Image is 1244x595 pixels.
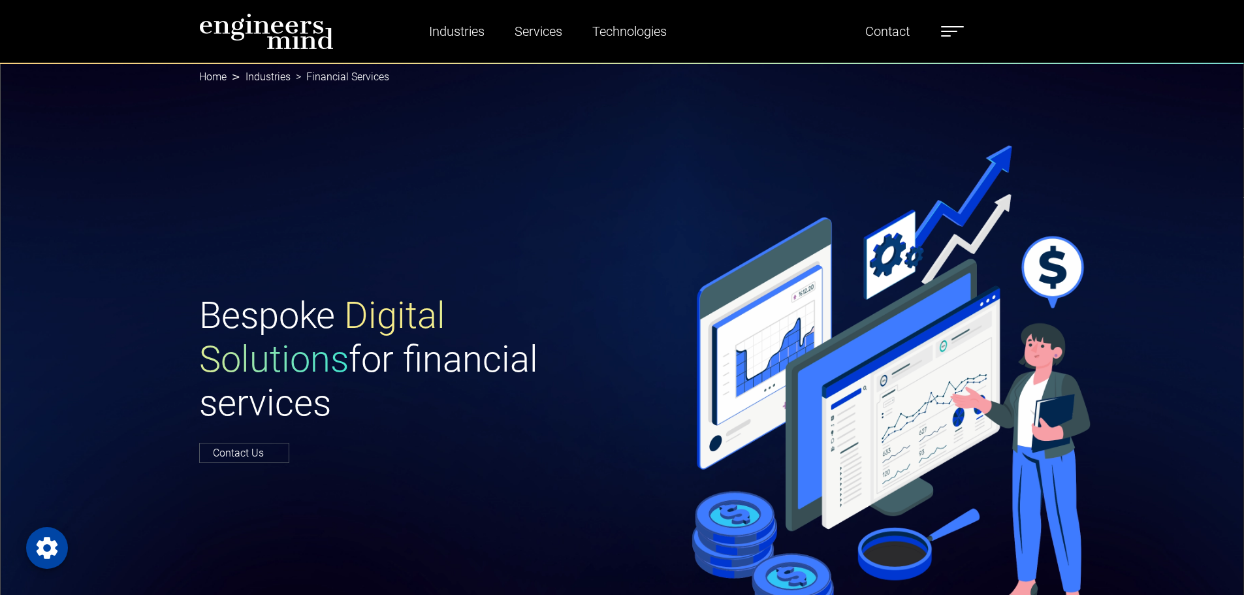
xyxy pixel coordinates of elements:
[291,69,389,85] li: Financial Services
[509,16,567,46] a: Services
[424,16,490,46] a: Industries
[199,294,445,381] span: Digital Solutions
[199,71,227,83] a: Home
[587,16,672,46] a: Technologies
[199,294,614,426] h1: Bespoke for financial services
[199,63,1045,91] nav: breadcrumb
[199,443,289,463] a: Contact Us
[246,71,291,83] a: Industries
[199,13,334,50] img: logo
[860,16,915,46] a: Contact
